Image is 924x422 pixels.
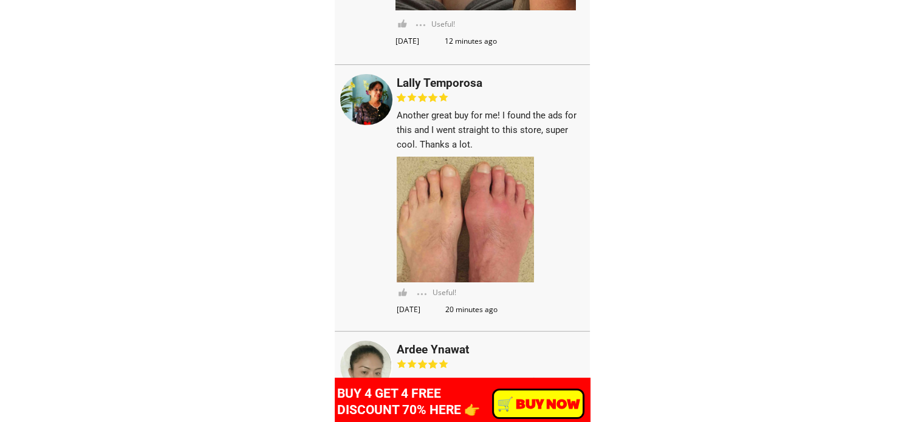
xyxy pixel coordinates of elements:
[397,341,513,359] h3: Ardee Ynawat
[397,375,584,404] h3: Deep penetrating pain cream, It takes away our aches and pains!
[445,304,505,315] h3: 20 minutes ago
[396,108,583,152] h3: Another great buy for me! I found the ads for this and I went straight to this store, super cool....
[337,386,521,419] h3: BUY 4 GET 4 FREE DISCOUNT 70% HERE 👉
[396,306,556,322] div: [DATE]
[445,35,505,47] h3: 12 minutes ago
[396,74,513,92] h3: Lally Temporosa
[395,38,555,54] div: [DATE]
[431,18,481,30] h3: Useful!
[432,287,481,298] h3: Useful!
[493,390,583,417] p: ️🛒 BUY NOW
